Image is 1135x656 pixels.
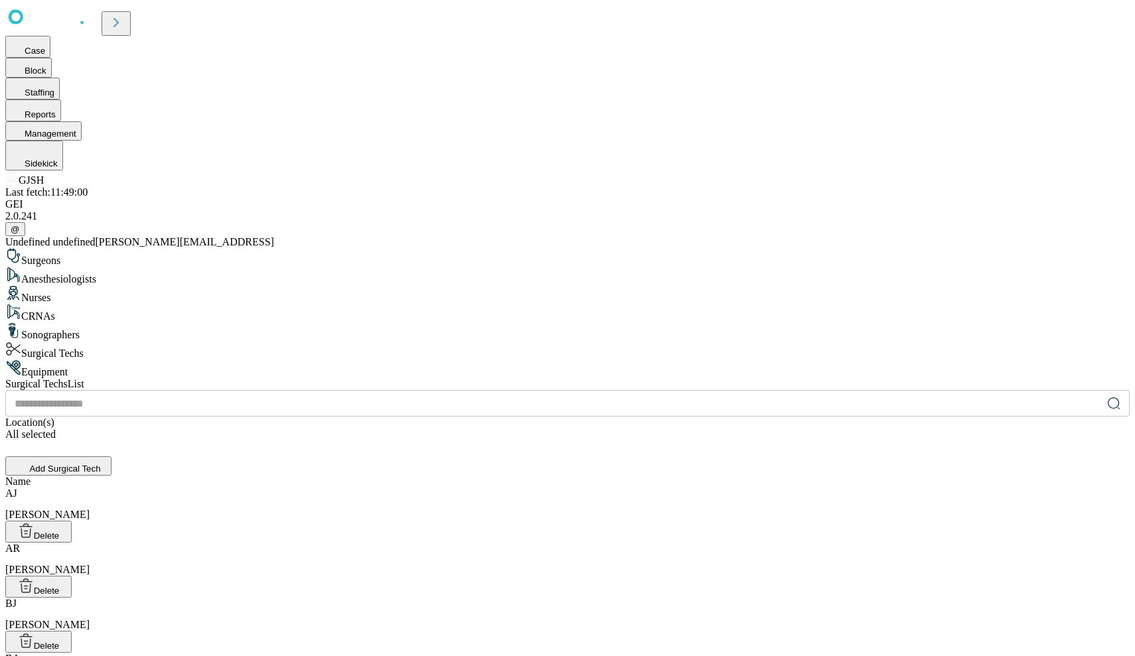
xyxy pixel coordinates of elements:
[5,456,112,476] button: Add Surgical Tech
[5,141,63,170] button: Sidekick
[5,78,60,99] button: Staffing
[5,631,72,653] button: Delete
[5,222,25,236] button: @
[5,360,1130,378] div: Equipment
[5,58,52,78] button: Block
[34,641,60,651] span: Delete
[5,121,82,141] button: Management
[96,236,274,247] span: [PERSON_NAME][EMAIL_ADDRESS]
[25,46,45,56] span: Case
[5,488,1130,521] div: [PERSON_NAME]
[5,267,1130,285] div: Anesthesiologists
[11,224,20,234] span: @
[25,159,58,168] span: Sidekick
[5,598,1130,631] div: [PERSON_NAME]
[29,464,100,474] span: Add Surgical Tech
[5,543,1130,576] div: [PERSON_NAME]
[19,174,44,186] span: GJSH
[5,378,1130,390] div: Surgical Techs List
[5,576,72,598] button: Delete
[5,521,72,543] button: Delete
[34,531,60,541] span: Delete
[5,488,17,499] span: AJ
[5,304,1130,322] div: CRNAs
[5,198,1130,210] div: GEI
[25,66,46,76] span: Block
[5,236,96,247] span: Undefined undefined
[5,210,1130,222] div: 2.0.241
[25,129,76,139] span: Management
[5,248,1130,267] div: Surgeons
[34,586,60,596] span: Delete
[5,428,1130,440] div: All selected
[25,88,54,98] span: Staffing
[5,341,1130,360] div: Surgical Techs
[25,109,56,119] span: Reports
[5,598,17,609] span: BJ
[5,476,1130,488] div: Name
[5,186,88,198] span: Last fetch: 11:49:00
[5,285,1130,304] div: Nurses
[5,543,20,554] span: AR
[5,322,1130,341] div: Sonographers
[5,417,54,428] span: Location(s)
[5,99,61,121] button: Reports
[5,36,50,58] button: Case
